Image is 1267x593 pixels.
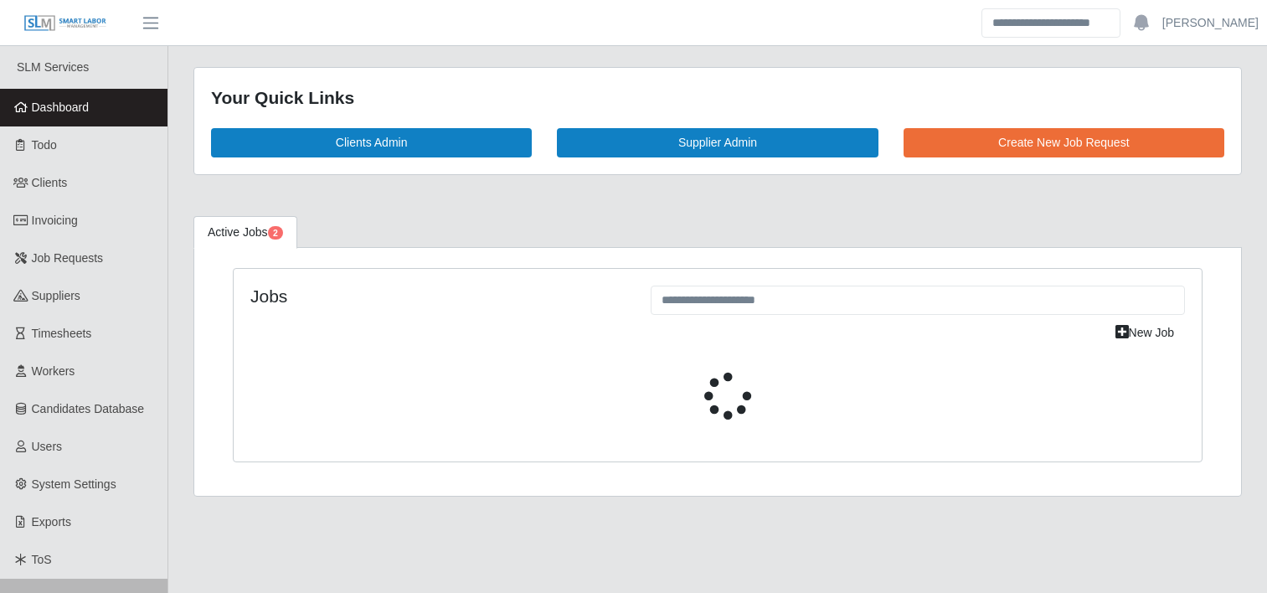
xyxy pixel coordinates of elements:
span: ToS [32,553,52,566]
input: Search [981,8,1120,38]
span: Todo [32,138,57,152]
span: System Settings [32,477,116,491]
span: Dashboard [32,101,90,114]
span: Clients [32,176,68,189]
span: Candidates Database [32,402,145,415]
span: Suppliers [32,289,80,302]
div: Your Quick Links [211,85,1224,111]
span: Invoicing [32,214,78,227]
span: Job Requests [32,251,104,265]
a: Clients Admin [211,128,532,157]
span: Exports [32,515,71,529]
a: Create New Job Request [904,128,1224,157]
span: Users [32,440,63,453]
span: Pending Jobs [268,226,283,240]
a: Supplier Admin [557,128,878,157]
span: Workers [32,364,75,378]
a: New Job [1105,318,1185,348]
span: Timesheets [32,327,92,340]
h4: Jobs [250,286,626,307]
a: Active Jobs [193,216,297,249]
a: [PERSON_NAME] [1162,14,1259,32]
img: SLM Logo [23,14,107,33]
span: SLM Services [17,60,89,74]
